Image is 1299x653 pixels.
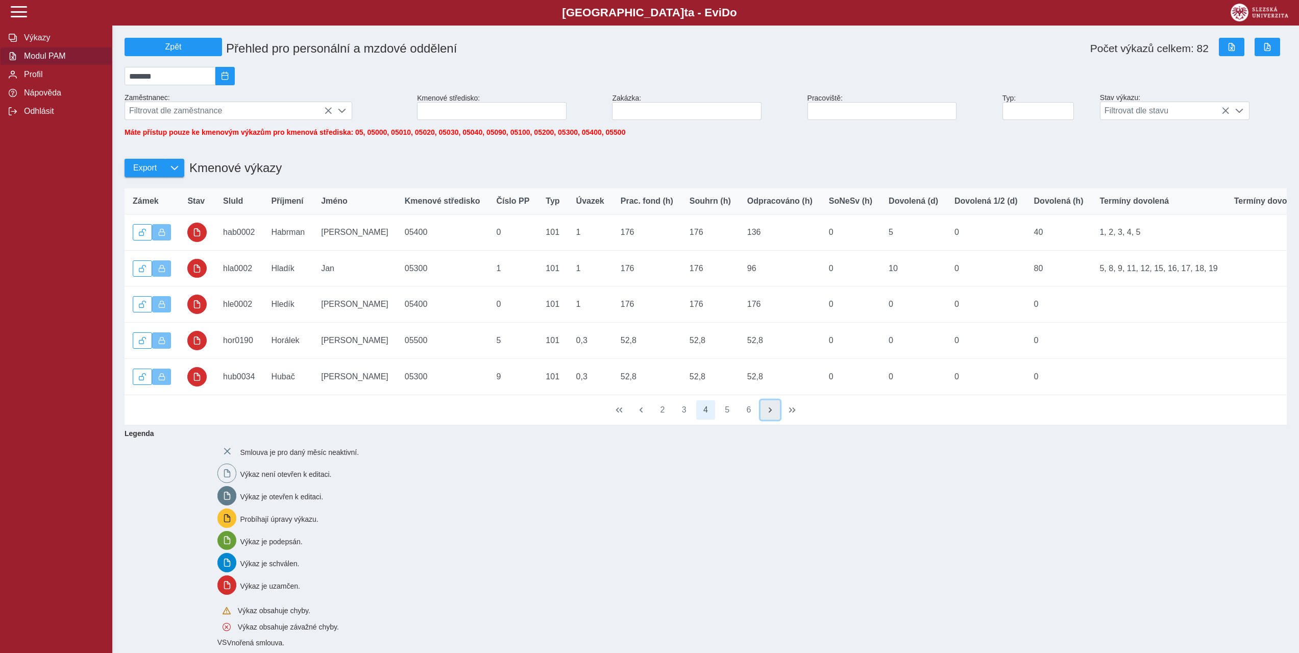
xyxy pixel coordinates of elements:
span: Výkaz obsahuje závažné chyby. [238,623,339,631]
span: Smlouva vnořená do kmene [217,638,227,646]
button: 6 [739,400,758,420]
td: Hledík [263,286,313,323]
td: 52,8 [681,358,739,395]
td: 0 [821,323,880,359]
div: Stav výkazu: [1096,89,1291,124]
td: Jan [313,250,397,286]
td: 176 [612,286,681,323]
button: 5 [718,400,737,420]
td: 40 [1026,214,1092,251]
div: Kmenové středisko: [413,90,608,124]
td: 0 [821,250,880,286]
span: Export [133,163,157,173]
span: Výkaz je podepsán. [240,537,302,545]
td: [PERSON_NAME] [313,286,397,323]
td: 5, 8, 9, 11, 12, 15, 16, 17, 18, 19 [1091,250,1226,286]
span: Číslo PP [496,197,529,206]
h1: Kmenové výkazy [184,156,282,180]
td: [PERSON_NAME] [313,323,397,359]
td: 136 [739,214,821,251]
b: Legenda [120,425,1283,442]
td: Hladík [263,250,313,286]
span: Typ [546,197,559,206]
td: 0 [1026,358,1092,395]
td: 176 [681,250,739,286]
span: Smlouva je pro daný měsíc neaktivní. [240,448,359,456]
td: 05300 [397,250,488,286]
span: Stav [187,197,205,206]
span: Jméno [321,197,348,206]
td: 0 [488,214,537,251]
button: 3 [674,400,694,420]
button: Výkaz uzamčen. [152,224,171,240]
td: 0 [880,358,946,395]
img: logo_web_su.png [1231,4,1288,21]
td: Habrman [263,214,313,251]
td: 0,3 [568,358,612,395]
td: 1 [568,214,612,251]
span: Počet výkazů celkem: 82 [1090,42,1209,55]
td: 0 [821,286,880,323]
span: Výkazy [21,33,104,42]
h1: Přehled pro personální a mzdové oddělení [222,37,807,60]
span: Profil [21,70,104,79]
td: 176 [681,214,739,251]
td: 0,3 [568,323,612,359]
td: 0 [488,286,537,323]
span: Příjmení [271,197,303,206]
span: Filtrovat dle stavu [1100,102,1230,119]
button: Výkaz uzamčen. [152,332,171,349]
button: uzamčeno [187,331,207,350]
span: Výkaz je uzamčen. [240,582,300,590]
td: [PERSON_NAME] [313,214,397,251]
td: 0 [946,286,1026,323]
td: 101 [537,286,568,323]
td: 05300 [397,358,488,395]
button: 4 [696,400,716,420]
span: Odpracováno (h) [747,197,813,206]
button: Odemknout výkaz. [133,224,152,240]
button: Export do PDF [1255,38,1280,56]
span: Výkaz obsahuje chyby. [238,607,310,615]
span: Výkaz je schválen. [240,560,299,568]
button: Výkaz uzamčen. [152,260,171,277]
td: 0 [946,323,1026,359]
td: 1 [488,250,537,286]
td: hla0002 [215,250,263,286]
span: Nápověda [21,88,104,98]
td: hor0190 [215,323,263,359]
td: 0 [880,323,946,359]
span: Úvazek [576,197,604,206]
span: Filtrovat dle zaměstnance [125,102,332,119]
td: 101 [537,250,568,286]
span: Výkaz je otevřen k editaci. [240,493,323,501]
b: [GEOGRAPHIC_DATA] a - Evi [31,6,1268,19]
td: 176 [612,250,681,286]
td: 176 [739,286,821,323]
span: Modul PAM [21,52,104,61]
button: 2 [653,400,672,420]
button: uzamčeno [187,367,207,386]
button: Export [125,159,165,177]
span: SoNeSv (h) [829,197,872,206]
td: 1, 2, 3, 4, 5 [1091,214,1226,251]
td: 52,8 [739,358,821,395]
td: 0 [821,214,880,251]
div: Pracoviště: [803,90,998,124]
span: Termíny dovolená [1099,197,1169,206]
td: hub0034 [215,358,263,395]
td: Horálek [263,323,313,359]
td: Hubač [263,358,313,395]
td: hle0002 [215,286,263,323]
button: Odemknout výkaz. [133,369,152,385]
td: 52,8 [612,358,681,395]
td: 0 [821,358,880,395]
div: Typ: [998,90,1096,124]
button: Zpět [125,38,222,56]
td: [PERSON_NAME] [313,358,397,395]
td: 05400 [397,214,488,251]
span: D [722,6,730,19]
span: Dovolená 1/2 (d) [954,197,1018,206]
td: 52,8 [739,323,821,359]
td: 9 [488,358,537,395]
